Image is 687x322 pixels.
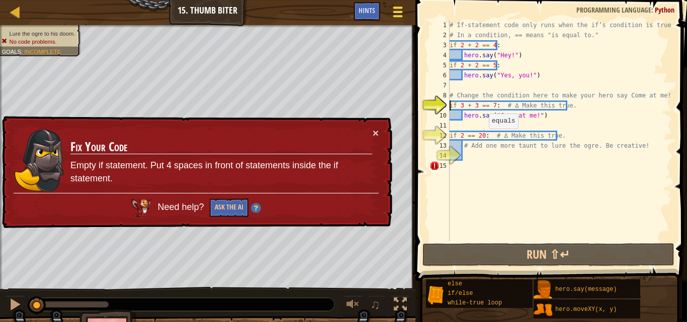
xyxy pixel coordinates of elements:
code: equals [492,117,516,125]
span: : [21,48,24,55]
img: portrait.png [534,300,553,319]
div: 14 [430,151,450,161]
div: 10 [430,111,450,121]
div: 2 [430,30,450,40]
img: AI [131,198,151,217]
p: Empty if statement. Put 4 spaces in front of statements inside the if statement. [70,159,372,185]
div: 11 [430,121,450,131]
div: 4 [430,50,450,60]
button: ♫ [368,295,385,316]
button: Run ⇧↵ [422,243,674,266]
button: Adjust volume [343,295,363,316]
span: No code problems. [10,38,57,45]
div: 15 [430,161,450,171]
div: 12 [430,131,450,141]
button: Ask the AI [210,198,248,217]
img: Hint [251,203,261,213]
div: 8 [430,90,450,100]
img: duck_amara.png [14,128,64,192]
span: Lure the ogre to his doom. [10,30,75,37]
span: Hints [359,6,375,15]
div: 5 [430,60,450,70]
span: Programming language [576,5,651,15]
button: Show game menu [384,2,411,26]
span: : [651,5,655,15]
li: Lure the ogre to his doom. [2,30,75,38]
img: portrait.png [534,280,553,299]
div: 6 [430,70,450,80]
button: Ctrl + P: Pause [5,295,25,316]
span: while-true loop [448,299,502,306]
h3: Fix Your Code [70,140,372,154]
span: else [448,280,462,287]
li: No code problems. [2,38,75,46]
span: hero.moveXY(x, y) [555,306,617,313]
span: Incomplete [24,48,61,55]
span: if/else [448,290,473,297]
div: 9 [430,100,450,111]
span: Python [655,5,674,15]
span: ♫ [370,297,380,312]
span: Need help? [157,202,206,212]
div: 13 [430,141,450,151]
button: Toggle fullscreen [390,295,410,316]
img: portrait.png [426,285,445,304]
div: 1 [430,20,450,30]
div: 3 [430,40,450,50]
div: 7 [430,80,450,90]
button: × [373,128,379,138]
span: Goals [2,48,21,55]
span: hero.say(message) [555,286,617,293]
